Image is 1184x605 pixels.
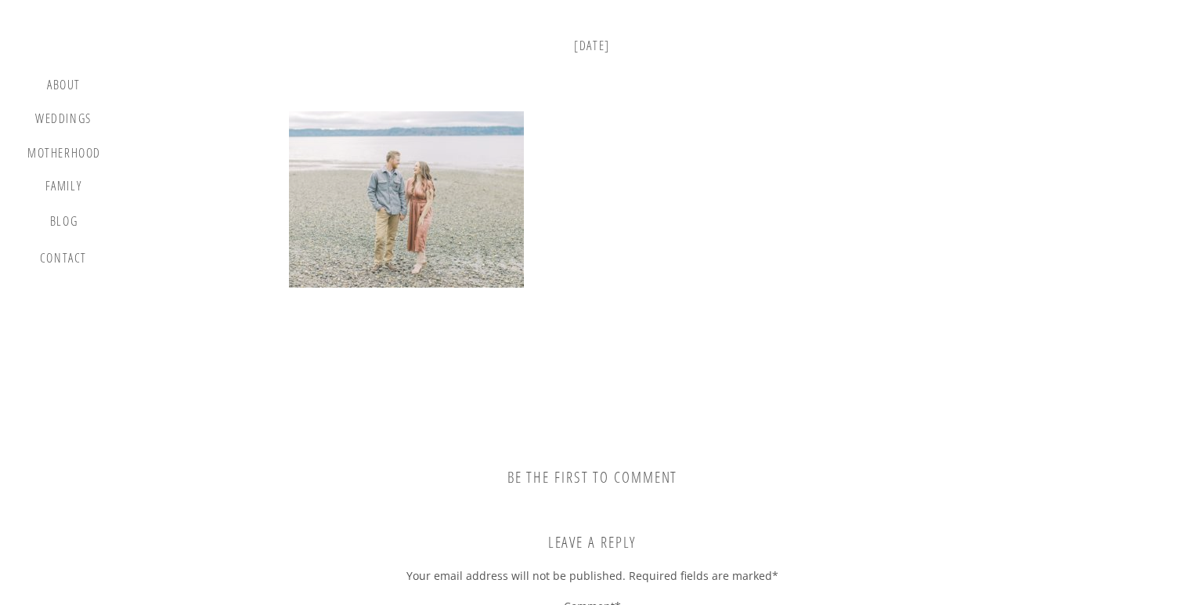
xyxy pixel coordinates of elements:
[37,251,90,272] a: contact
[507,467,678,487] a: Be the first to comment
[279,534,905,552] h3: Leave a Reply
[41,214,87,236] a: blog
[34,111,93,131] a: Weddings
[406,568,626,583] span: Your email address will not be published.
[629,568,778,583] span: Required fields are marked
[41,78,87,96] a: about
[27,146,101,163] a: motherhood
[34,179,93,199] a: Family
[279,38,905,53] p: [DATE]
